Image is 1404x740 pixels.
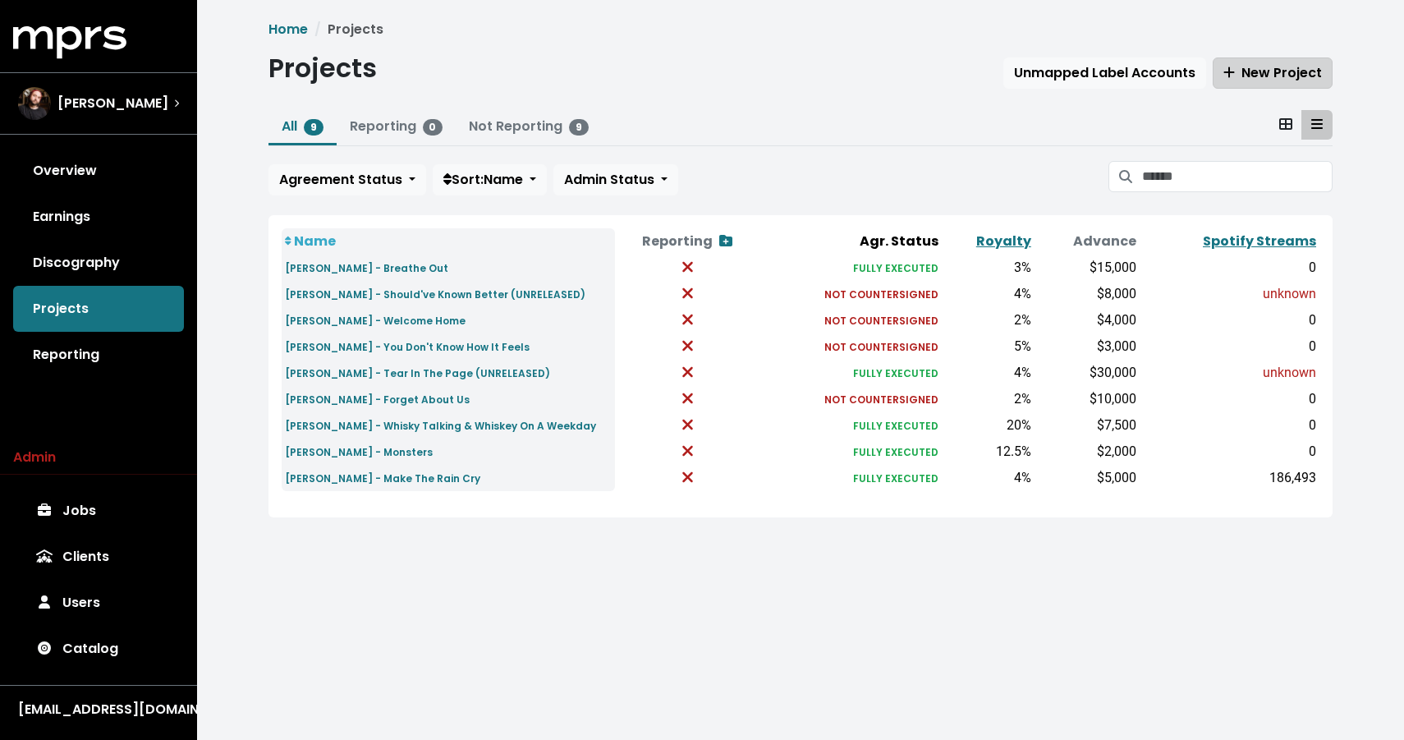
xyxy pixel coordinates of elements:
[824,287,938,301] small: NOT COUNTERSIGNED
[1090,365,1136,380] span: $30,000
[13,32,126,51] a: mprs logo
[1140,465,1319,491] td: 186,493
[1090,260,1136,275] span: $15,000
[469,117,589,136] a: Not Reporting9
[13,580,184,626] a: Users
[1140,333,1319,360] td: 0
[824,340,938,354] small: NOT COUNTERSIGNED
[615,228,760,255] th: Reporting
[285,363,550,382] a: [PERSON_NAME] - Tear In The Page (UNRELEASED)
[1097,286,1136,301] span: $8,000
[285,468,480,487] a: [PERSON_NAME] - Make The Rain Cry
[285,419,596,433] small: [PERSON_NAME] - Whisky Talking & Whiskey On A Weekday
[1263,286,1316,301] span: unknown
[285,471,480,485] small: [PERSON_NAME] - Make The Rain Cry
[268,164,426,195] button: Agreement Status
[1311,117,1323,131] svg: Table View
[1090,391,1136,407] span: $10,000
[1223,63,1322,82] span: New Project
[13,240,184,286] a: Discography
[1213,57,1333,89] button: New Project
[285,445,433,459] small: [PERSON_NAME] - Monsters
[13,332,184,378] a: Reporting
[18,700,179,719] div: [EMAIL_ADDRESS][DOMAIN_NAME]
[976,232,1031,250] a: Royalty
[285,366,550,380] small: [PERSON_NAME] - Tear In The Page (UNRELEASED)
[1014,63,1195,82] span: Unmapped Label Accounts
[268,53,377,84] h1: Projects
[1279,117,1292,131] svg: Card View
[279,170,402,189] span: Agreement Status
[1140,255,1319,281] td: 0
[304,119,323,136] span: 9
[282,117,323,136] a: All9
[13,194,184,240] a: Earnings
[282,228,615,255] th: Name
[1097,444,1136,459] span: $2,000
[443,170,523,189] span: Sort: Name
[13,534,184,580] a: Clients
[942,439,1035,465] td: 12.5%
[268,20,308,39] a: Home
[1097,312,1136,328] span: $4,000
[285,287,585,301] small: [PERSON_NAME] - Should've Known Better (UNRELEASED)
[853,366,938,380] small: FULLY EXECUTED
[942,465,1035,491] td: 4%
[1097,338,1136,354] span: $3,000
[285,261,448,275] small: [PERSON_NAME] - Breathe Out
[942,255,1035,281] td: 3%
[1140,412,1319,439] td: 0
[824,393,938,407] small: NOT COUNTERSIGNED
[1142,161,1333,192] input: Search projects
[1003,57,1206,89] button: Unmapped Label Accounts
[285,258,448,277] a: [PERSON_NAME] - Breathe Out
[285,340,530,354] small: [PERSON_NAME] - You Don't Know How It Feels
[1097,417,1136,433] span: $7,500
[433,164,547,195] button: Sort:Name
[285,337,530,356] a: [PERSON_NAME] - You Don't Know How It Feels
[1203,232,1316,250] a: Spotify Streams
[13,488,184,534] a: Jobs
[853,261,938,275] small: FULLY EXECUTED
[942,412,1035,439] td: 20%
[285,442,433,461] a: [PERSON_NAME] - Monsters
[942,386,1035,412] td: 2%
[308,20,383,39] li: Projects
[553,164,678,195] button: Admin Status
[564,170,654,189] span: Admin Status
[824,314,938,328] small: NOT COUNTERSIGNED
[942,333,1035,360] td: 5%
[285,284,585,303] a: [PERSON_NAME] - Should've Known Better (UNRELEASED)
[57,94,168,113] span: [PERSON_NAME]
[569,119,589,136] span: 9
[350,117,443,136] a: Reporting0
[285,393,470,407] small: [PERSON_NAME] - Forget About Us
[285,416,596,434] a: [PERSON_NAME] - Whisky Talking & Whiskey On A Weekday
[942,281,1035,307] td: 4%
[13,699,184,720] button: [EMAIL_ADDRESS][DOMAIN_NAME]
[268,20,1333,39] nav: breadcrumb
[423,119,443,136] span: 0
[853,445,938,459] small: FULLY EXECUTED
[853,419,938,433] small: FULLY EXECUTED
[760,228,942,255] th: Agr. Status
[285,314,466,328] small: [PERSON_NAME] - Welcome Home
[1097,470,1136,485] span: $5,000
[853,471,938,485] small: FULLY EXECUTED
[13,148,184,194] a: Overview
[942,307,1035,333] td: 2%
[285,310,466,329] a: [PERSON_NAME] - Welcome Home
[1140,386,1319,412] td: 0
[1263,365,1316,380] span: unknown
[285,389,470,408] a: [PERSON_NAME] - Forget About Us
[13,626,184,672] a: Catalog
[1035,228,1140,255] th: Advance
[942,360,1035,386] td: 4%
[1140,307,1319,333] td: 0
[18,87,51,120] img: The selected account / producer
[1140,439,1319,465] td: 0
